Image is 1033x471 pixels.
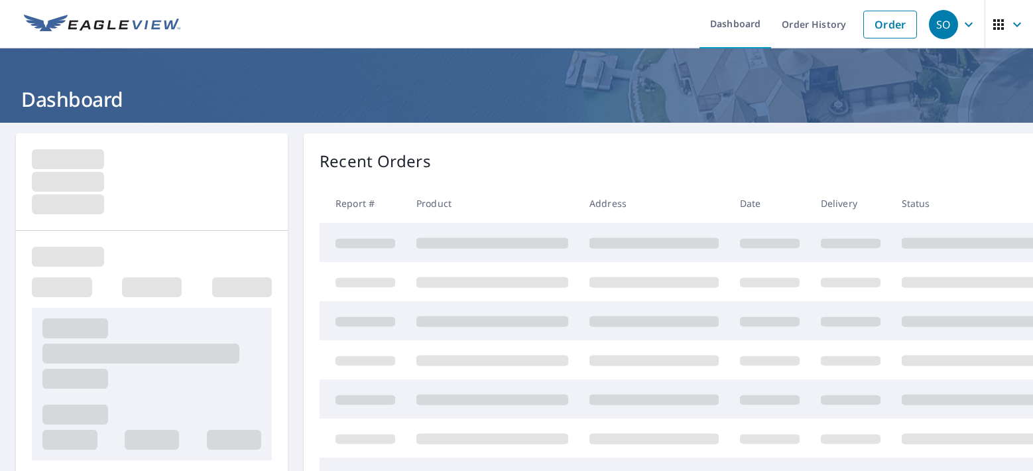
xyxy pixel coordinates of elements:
th: Address [579,184,729,223]
img: EV Logo [24,15,180,34]
a: Order [863,11,917,38]
th: Date [729,184,810,223]
th: Product [406,184,579,223]
h1: Dashboard [16,86,1017,113]
th: Report # [320,184,406,223]
div: SO [929,10,958,39]
th: Delivery [810,184,891,223]
p: Recent Orders [320,149,431,173]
